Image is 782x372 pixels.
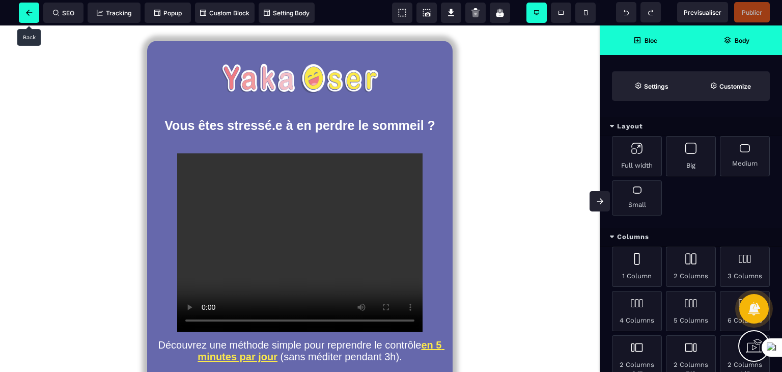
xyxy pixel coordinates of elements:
[612,247,662,287] div: 1 Column
[720,291,770,331] div: 6 Columns
[691,25,782,55] span: Open Layer Manager
[719,83,751,90] strong: Customize
[666,136,716,176] div: Big
[645,37,657,44] strong: Bloc
[612,180,662,216] div: Small
[720,247,770,287] div: 3 Columns
[666,247,716,287] div: 2 Columns
[200,9,249,17] span: Custom Block
[154,9,182,17] span: Popup
[677,2,728,22] span: Preview
[155,90,445,110] text: Vous êtes stressé.e à en perdre le sommeil ?
[600,117,782,136] div: Layout
[735,37,749,44] strong: Body
[612,136,662,176] div: Full width
[97,9,131,17] span: Tracking
[221,38,378,68] img: Logo YakaOser
[742,9,762,16] span: Publier
[691,71,770,101] span: Open Style Manager
[666,291,716,331] div: 5 Columns
[416,3,437,23] span: Screenshot
[612,291,662,331] div: 4 Columns
[684,9,721,16] span: Previsualiser
[720,136,770,176] div: Medium
[600,228,782,247] div: Columns
[155,311,445,340] text: Découvrez une méthode simple pour reprendre le contrôle (sans méditer pendant 3h).
[264,9,310,17] span: Setting Body
[53,9,74,17] span: SEO
[644,83,668,90] strong: Settings
[600,25,691,55] span: Open Blocks
[392,3,412,23] span: View components
[612,71,691,101] span: Settings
